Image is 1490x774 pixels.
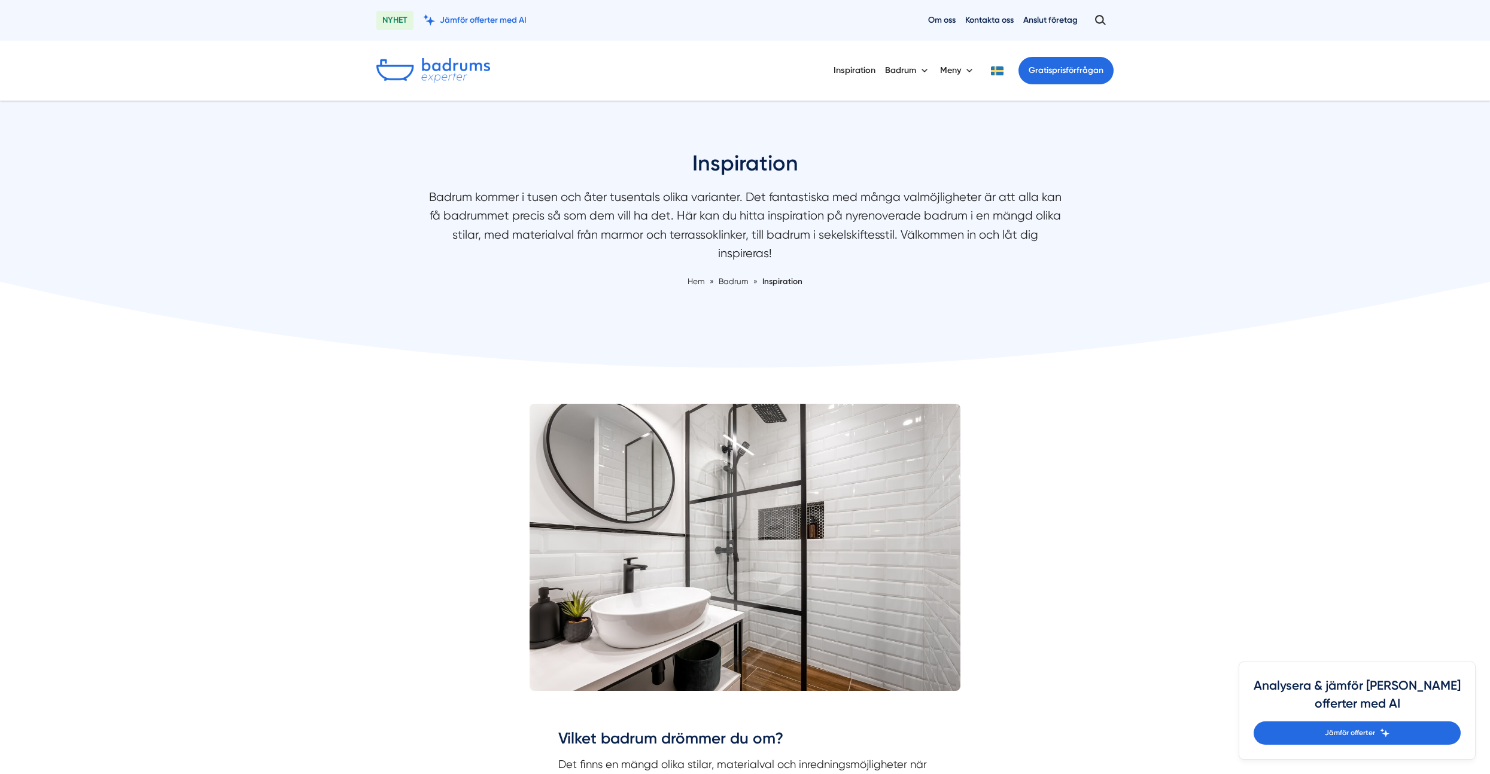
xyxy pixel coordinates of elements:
[530,404,960,691] img: Badrumsinspiration
[428,188,1062,269] p: Badrum kommer i tusen och åter tusentals olika varianter. Det fantastiska med många valmöjlighete...
[428,149,1062,188] h1: Inspiration
[440,14,527,26] span: Jämför offerter med AI
[558,728,932,755] h3: Vilket badrum drömmer du om?
[1254,677,1461,721] h4: Analysera & jämför [PERSON_NAME] offerter med AI
[928,14,956,26] a: Om oss
[423,14,527,26] a: Jämför offerter med AI
[688,276,705,286] a: Hem
[376,11,413,30] span: NYHET
[710,275,714,288] span: »
[1023,14,1078,26] a: Anslut företag
[965,14,1014,26] a: Kontakta oss
[376,58,490,83] img: Badrumsexperter.se logotyp
[1018,57,1114,84] a: Gratisprisförfrågan
[428,275,1062,288] nav: Breadcrumb
[885,55,931,86] button: Badrum
[1254,721,1461,745] a: Jämför offerter
[940,55,975,86] button: Meny
[719,276,750,286] a: Badrum
[1325,727,1375,739] span: Jämför offerter
[1029,65,1052,75] span: Gratis
[762,276,802,286] a: Inspiration
[834,55,875,86] a: Inspiration
[719,276,749,286] span: Badrum
[753,275,758,288] span: »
